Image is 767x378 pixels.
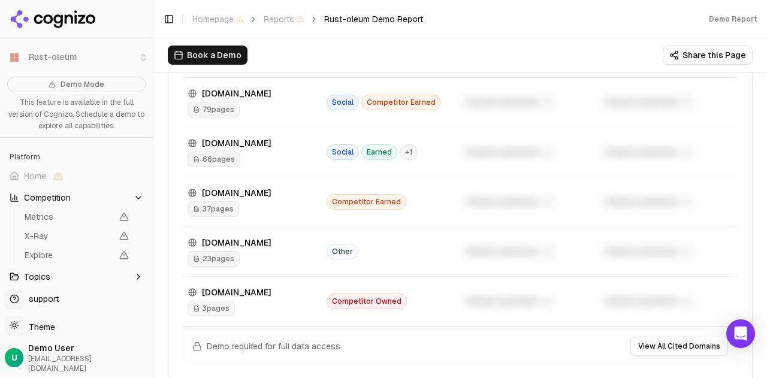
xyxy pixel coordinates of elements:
[264,13,304,25] span: Reports
[604,294,733,309] div: Unlock premium
[183,51,738,326] div: Data table
[24,322,55,332] span: Theme
[604,145,733,159] div: Unlock premium
[28,354,148,373] span: [EMAIL_ADDRESS][DOMAIN_NAME]
[324,13,423,25] span: Rust-oleum Demo Report
[188,286,317,298] div: [DOMAIN_NAME]
[28,342,148,354] span: Demo User
[5,147,148,167] div: Platform
[465,195,594,209] div: Unlock premium
[192,13,243,25] span: Homepage
[24,192,71,204] span: Competition
[663,46,753,65] button: Share this Page
[726,319,755,348] div: Open Intercom Messenger
[604,95,733,110] div: Unlock premium
[465,145,594,159] div: Unlock premium
[188,87,317,99] div: [DOMAIN_NAME]
[327,244,358,259] span: Other
[709,14,757,24] div: Demo Report
[192,13,423,25] nav: breadcrumb
[188,102,240,117] span: 79 pages
[604,244,733,259] div: Unlock premium
[24,271,50,283] span: Topics
[5,267,148,286] button: Topics
[188,201,239,217] span: 37 pages
[188,137,317,149] div: [DOMAIN_NAME]
[188,237,317,249] div: [DOMAIN_NAME]
[630,337,728,356] button: View All Cited Domains
[61,80,104,89] span: Demo Mode
[11,352,17,364] span: U
[327,194,406,210] span: Competitor Earned
[188,301,235,316] span: 3 pages
[361,144,397,160] span: Earned
[168,46,247,65] button: Book a Demo
[25,249,112,261] span: Explore
[604,195,733,209] div: Unlock premium
[188,187,317,199] div: [DOMAIN_NAME]
[207,340,340,352] span: Demo required for full data access
[400,144,418,160] span: + 1
[361,95,441,110] span: Competitor Earned
[188,251,240,267] span: 23 pages
[188,152,240,167] span: 66 pages
[327,294,407,309] span: Competitor Owned
[24,170,46,182] span: Home
[327,95,359,110] span: Social
[7,97,146,132] p: This feature is available in the full version of Cognizo. Schedule a demo to explore all capabili...
[465,95,594,110] div: Unlock premium
[327,144,359,160] span: Social
[25,230,112,242] span: X-Ray
[465,294,594,309] div: Unlock premium
[5,188,148,207] button: Competition
[24,293,59,305] span: support
[25,211,112,223] span: Metrics
[465,244,594,259] div: Unlock premium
